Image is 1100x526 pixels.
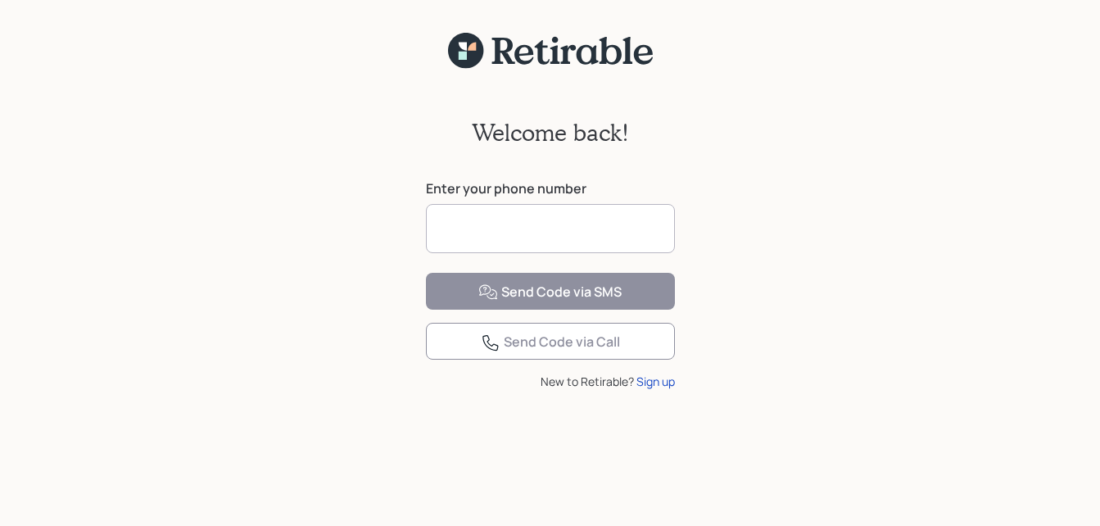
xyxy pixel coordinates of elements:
button: Send Code via Call [426,323,675,360]
div: Send Code via SMS [478,283,622,302]
div: Send Code via Call [481,333,620,352]
label: Enter your phone number [426,179,675,197]
div: Sign up [636,373,675,390]
button: Send Code via SMS [426,273,675,310]
div: New to Retirable? [426,373,675,390]
h2: Welcome back! [472,119,629,147]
